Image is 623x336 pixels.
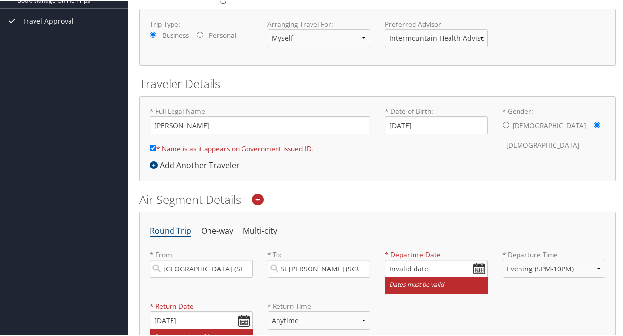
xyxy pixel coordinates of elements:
li: Round Trip [150,221,191,239]
label: * To: [268,249,371,277]
label: Personal [209,30,236,39]
span: Travel Approval [22,8,74,33]
label: Arranging Travel For: [268,18,371,28]
label: * Departure Time [503,249,606,285]
small: Dates must be valid [385,276,488,293]
li: Multi-city [243,221,277,239]
input: MM/DD/YYYY [150,310,253,329]
label: [DEMOGRAPHIC_DATA] [513,115,586,134]
label: * From: [150,249,253,277]
label: * Date of Birth: [385,105,488,134]
select: * Departure Time [503,259,606,277]
input: City or Airport Code [268,259,371,277]
input: * Gender:[DEMOGRAPHIC_DATA][DEMOGRAPHIC_DATA] [503,121,509,127]
input: MM/DD/YYYY [385,259,488,277]
input: * Gender:[DEMOGRAPHIC_DATA][DEMOGRAPHIC_DATA] [594,121,600,127]
label: Business [162,30,189,39]
label: Trip Type: [150,18,253,28]
div: Add Another Traveler [150,158,244,170]
label: * Return Time [268,301,371,310]
label: * Departure Date [385,249,488,259]
label: * Name is as it appears on Government issued ID. [150,138,313,157]
input: City or Airport Code [150,259,253,277]
h2: Traveler Details [139,74,616,91]
input: * Date of Birth: [385,115,488,134]
input: * Full Legal Name [150,115,370,134]
label: * Full Legal Name [150,105,370,134]
label: [DEMOGRAPHIC_DATA] [507,135,580,154]
h2: Air Segment Details [139,190,616,207]
label: * Return Date [150,301,253,310]
input: * Name is as it appears on Government issued ID. [150,144,156,150]
label: Preferred Advisor [385,18,488,28]
label: * Gender: [503,105,606,154]
li: One-way [201,221,233,239]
